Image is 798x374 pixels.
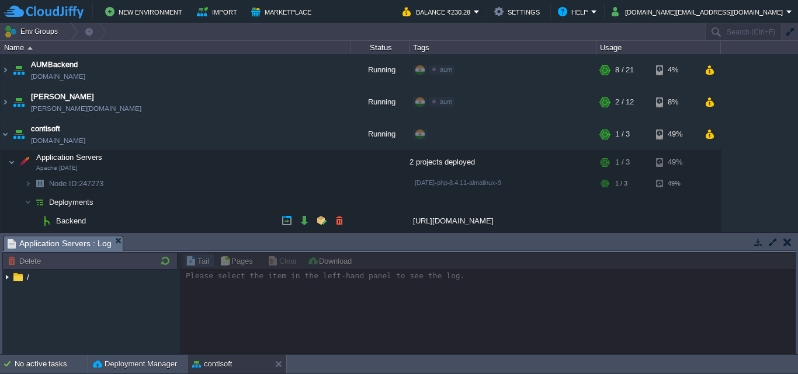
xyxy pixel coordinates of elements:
div: 8 / 21 [615,54,634,86]
a: / [25,272,31,282]
button: Delete [8,256,44,266]
img: AMDAwAAAACH5BAEAAAAALAAAAAABAAEAAAICRAEAOw== [1,86,10,118]
div: 1 / 3 [615,151,630,174]
div: 8% [656,86,694,118]
img: AMDAwAAAACH5BAEAAAAALAAAAAABAAEAAAICRAEAOw== [39,212,55,230]
a: Backend [55,216,88,226]
img: AMDAwAAAACH5BAEAAAAALAAAAAABAAEAAAICRAEAOw== [11,54,27,86]
div: Name [1,41,351,54]
a: [PERSON_NAME] [31,91,94,103]
button: Settings [494,5,543,19]
div: 1 / 3 [615,118,630,150]
span: 247273 [48,179,105,188]
button: Balance ₹230.28 [403,5,474,19]
div: 1 / 3 [615,174,627,193]
div: Running [351,118,410,150]
img: AMDAwAAAACH5BAEAAAAALAAAAAABAAEAAAICRAEAOw== [8,151,15,174]
a: [PERSON_NAME][DOMAIN_NAME] [31,103,141,114]
a: [DOMAIN_NAME] [31,135,85,146]
div: Status [352,41,409,54]
div: 2 projects deployed [410,151,596,174]
button: [DOMAIN_NAME][EMAIL_ADDRESS][DOMAIN_NAME] [612,5,786,19]
a: contisoft [31,123,60,135]
div: Usage [597,41,720,54]
button: Env Groups [4,23,62,40]
div: Running [351,54,410,86]
iframe: chat widget [749,327,786,362]
span: Apache [DATE] [36,165,78,172]
div: 2 / 12 [615,86,634,118]
span: [DATE]-php-8.4.11-almalinux-9 [415,179,501,186]
img: AMDAwAAAACH5BAEAAAAALAAAAAABAAEAAAICRAEAOw== [16,151,32,174]
a: AUMBackend [31,59,78,71]
div: 49% [656,151,694,174]
a: Application ServersApache [DATE] [35,153,104,162]
div: 4% [656,54,694,86]
img: AMDAwAAAACH5BAEAAAAALAAAAAABAAEAAAICRAEAOw== [11,118,27,150]
img: AMDAwAAAACH5BAEAAAAALAAAAAABAAEAAAICRAEAOw== [32,230,39,249]
div: No active tasks [15,355,88,373]
span: Application Servers : Log [8,236,112,251]
div: [URL][DOMAIN_NAME] [410,230,596,249]
button: contisoft [192,358,232,370]
img: AMDAwAAAACH5BAEAAAAALAAAAAABAAEAAAICRAEAOw== [1,54,10,86]
img: AMDAwAAAACH5BAEAAAAALAAAAAABAAEAAAICRAEAOw== [25,193,32,211]
button: Import [197,5,241,19]
div: 49% [656,174,694,193]
div: 49% [656,118,694,150]
img: AMDAwAAAACH5BAEAAAAALAAAAAABAAEAAAICRAEAOw== [11,86,27,118]
img: AMDAwAAAACH5BAEAAAAALAAAAAABAAEAAAICRAEAOw== [25,174,32,193]
img: CloudJiffy [4,5,84,19]
a: Deployments [48,197,95,207]
span: Application Servers [35,152,104,162]
img: AMDAwAAAACH5BAEAAAAALAAAAAABAAEAAAICRAEAOw== [32,174,48,193]
a: Node ID:247273 [48,179,105,188]
div: Tags [410,41,596,54]
div: Running [351,86,410,118]
button: Marketplace [251,5,315,19]
button: Deployment Manager [93,358,177,370]
img: AMDAwAAAACH5BAEAAAAALAAAAAABAAEAAAICRAEAOw== [27,47,33,50]
img: AMDAwAAAACH5BAEAAAAALAAAAAABAAEAAAICRAEAOw== [32,193,48,211]
span: Node ID: [49,179,79,188]
span: aum [440,98,452,105]
button: Help [558,5,591,19]
img: AMDAwAAAACH5BAEAAAAALAAAAAABAAEAAAICRAEAOw== [1,118,10,150]
span: aum [440,66,452,73]
button: New Environment [105,5,186,19]
div: [URL][DOMAIN_NAME] [410,212,596,230]
a: [DOMAIN_NAME] [31,71,85,82]
img: AMDAwAAAACH5BAEAAAAALAAAAAABAAEAAAICRAEAOw== [32,212,39,230]
img: AMDAwAAAACH5BAEAAAAALAAAAAABAAEAAAICRAEAOw== [39,230,55,249]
